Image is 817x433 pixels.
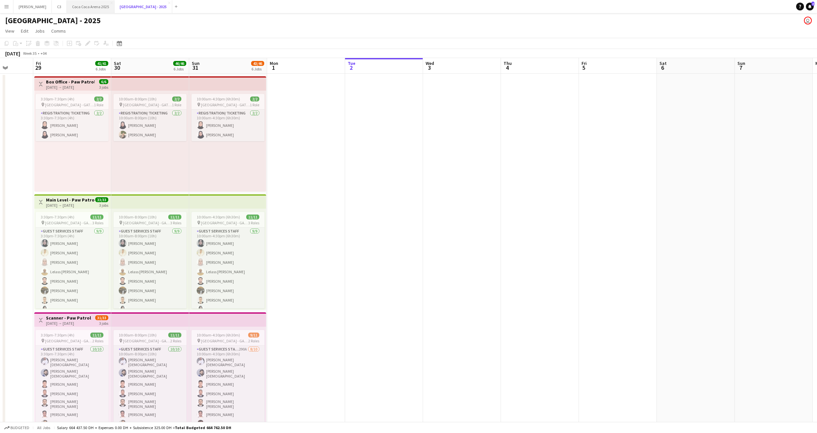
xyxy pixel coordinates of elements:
[201,102,250,107] span: [GEOGRAPHIC_DATA] - GATE 7
[123,338,170,343] span: [GEOGRAPHIC_DATA] - GATE 7
[804,17,812,24] app-user-avatar: Marisol Pestano
[92,338,103,343] span: 2 Roles
[22,51,38,56] span: Week 35
[46,321,91,326] div: [DATE] → [DATE]
[45,338,92,343] span: [GEOGRAPHIC_DATA] - GATE 7
[736,64,745,71] span: 7
[806,3,814,10] a: 2
[46,315,91,321] h3: Scanner - Paw Patrol
[191,94,265,141] app-job-card: 10:00am-4:30pm (6h30m)2/2 [GEOGRAPHIC_DATA] - GATE 71 RoleRegistration/ Ticketing2/210:00am-4:30p...
[201,220,248,225] span: [GEOGRAPHIC_DATA] - GATE 7
[96,67,108,71] div: 6 Jobs
[113,330,187,426] app-job-card: 10:00am-8:00pm (10h)11/11 [GEOGRAPHIC_DATA] - GATE 72 RolesGuest Services Staff10/1010:00am-8:00p...
[95,315,108,320] span: 31/33
[41,97,74,101] span: 3:30pm-7:30pm (4h)
[168,333,181,337] span: 11/11
[347,64,356,71] span: 2
[348,60,356,66] span: Tue
[248,333,259,337] span: 9/11
[90,215,103,219] span: 11/11
[46,79,95,85] h3: Box Office - Paw Patrol
[811,2,814,6] span: 2
[123,220,170,225] span: [GEOGRAPHIC_DATA] - GATE 7
[658,64,667,71] span: 6
[119,215,157,219] span: 10:00am-8:00pm (10h)
[114,60,121,66] span: Sat
[425,64,434,71] span: 3
[174,67,186,71] div: 6 Jobs
[123,102,172,107] span: [GEOGRAPHIC_DATA] - GATE 7
[504,60,512,66] span: Thu
[426,60,434,66] span: Wed
[36,425,52,430] span: All jobs
[94,102,103,107] span: 1 Role
[269,64,278,71] span: 1
[36,94,109,141] div: 3:30pm-7:30pm (4h)2/2 [GEOGRAPHIC_DATA] - GATE 71 RoleRegistration/ Ticketing2/23:30pm-7:30pm (4h...
[5,16,101,25] h1: [GEOGRAPHIC_DATA] - 2025
[46,197,95,203] h3: Main Level - Paw Patrol
[99,79,108,84] span: 6/6
[94,97,103,101] span: 2/2
[172,97,181,101] span: 2/2
[248,338,259,343] span: 2 Roles
[52,0,67,13] button: C3
[250,97,259,101] span: 2/2
[191,110,265,141] app-card-role: Registration/ Ticketing2/210:00am-4:30pm (6h30m)[PERSON_NAME][PERSON_NAME]
[582,60,587,66] span: Fri
[175,425,231,430] span: Total Budgeted 664 762.50 DH
[246,215,259,219] span: 11/11
[737,60,745,66] span: Sun
[191,330,265,426] app-job-card: 10:00am-4:30pm (6h30m)9/11 [GEOGRAPHIC_DATA] - GATE 72 RolesGuest Services Staff290A8/1010:00am-4...
[191,64,200,71] span: 31
[35,64,41,71] span: 29
[191,212,265,308] div: 10:00am-4:30pm (6h30m)11/11 [GEOGRAPHIC_DATA] - GATE 73 RolesGuest Services Staff9/910:00am-4:30p...
[41,333,74,337] span: 3:30pm-7:30pm (4h)
[49,27,68,35] a: Comms
[21,28,28,34] span: Edit
[46,203,95,208] div: [DATE] → [DATE]
[172,102,181,107] span: 1 Role
[113,110,187,141] app-card-role: Registration/ Ticketing2/210:00am-8:00pm (10h)[PERSON_NAME][PERSON_NAME]
[114,0,172,13] button: [GEOGRAPHIC_DATA] - 2025
[251,67,264,71] div: 6 Jobs
[201,338,248,343] span: [GEOGRAPHIC_DATA] - GATE 7
[251,61,264,66] span: 43/46
[36,110,109,141] app-card-role: Registration/ Ticketing2/23:30pm-7:30pm (4h)[PERSON_NAME][PERSON_NAME]
[192,60,200,66] span: Sun
[95,61,108,66] span: 41/41
[3,27,17,35] a: View
[197,97,240,101] span: 10:00am-4:30pm (6h30m)
[36,228,109,325] app-card-role: Guest Services Staff9/93:30pm-7:30pm (4h)[PERSON_NAME][PERSON_NAME][PERSON_NAME]Lelass [PERSON_NA...
[41,215,74,219] span: 3:30pm-7:30pm (4h)
[197,333,240,337] span: 10:00am-4:30pm (6h30m)
[99,84,108,90] div: 3 jobs
[36,60,41,66] span: Fri
[92,220,103,225] span: 3 Roles
[503,64,512,71] span: 4
[170,338,181,343] span: 2 Roles
[270,60,278,66] span: Mon
[36,212,109,308] app-job-card: 3:30pm-7:30pm (4h)11/11 [GEOGRAPHIC_DATA] - GATE 73 RolesGuest Services Staff9/93:30pm-7:30pm (4h...
[99,202,108,208] div: 3 jobs
[45,102,94,107] span: [GEOGRAPHIC_DATA] - GATE 7
[659,60,667,66] span: Sat
[35,28,45,34] span: Jobs
[90,333,103,337] span: 11/11
[67,0,114,13] button: Coca Coca Arena 2025
[10,426,29,430] span: Budgeted
[113,94,187,141] app-job-card: 10:00am-8:00pm (10h)2/2 [GEOGRAPHIC_DATA] - GATE 71 RoleRegistration/ Ticketing2/210:00am-8:00pm ...
[168,215,181,219] span: 11/11
[40,51,47,56] div: +04
[51,28,66,34] span: Comms
[173,61,186,66] span: 46/46
[32,27,47,35] a: Jobs
[46,85,95,90] div: [DATE] → [DATE]
[45,220,92,225] span: [GEOGRAPHIC_DATA] - GATE 7
[119,333,157,337] span: 10:00am-8:00pm (10h)
[95,197,108,202] span: 33/33
[99,320,108,326] div: 3 jobs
